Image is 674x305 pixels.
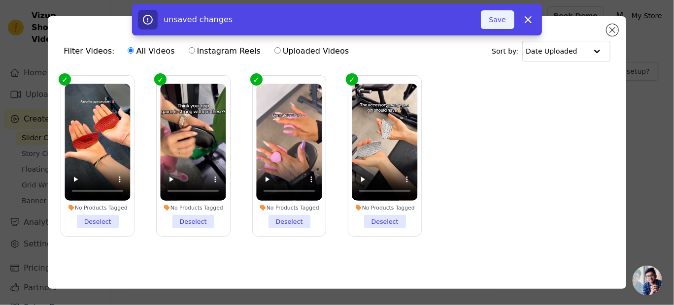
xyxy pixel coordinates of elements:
[164,15,233,24] span: unsaved changes
[127,45,175,58] label: All Videos
[481,10,514,29] button: Save
[65,204,131,211] div: No Products Tagged
[352,204,417,211] div: No Products Tagged
[161,204,226,211] div: No Products Tagged
[633,266,662,295] a: Open chat
[492,41,610,61] div: Sort by:
[64,40,354,62] div: Filter Videos:
[256,204,322,211] div: No Products Tagged
[274,45,349,58] label: Uploaded Videos
[188,45,261,58] label: Instagram Reels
